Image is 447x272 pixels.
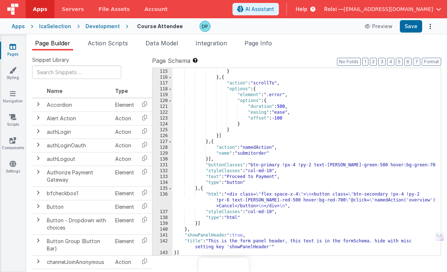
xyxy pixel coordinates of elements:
[44,200,112,214] td: Button
[232,3,279,15] button: AI Assistant
[112,186,137,200] td: Element
[44,234,112,255] td: Button Group (Button Bar)
[112,255,137,269] td: Action
[44,166,112,186] td: Authorize Payment Gateway
[400,20,422,33] button: Save
[115,88,128,94] span: Type
[152,215,173,221] div: 138
[200,21,210,31] img: d6e3be1ce36d7fc35c552da2480304ca
[413,58,420,66] button: 7
[152,250,173,256] div: 143
[152,104,173,110] div: 121
[152,233,173,238] div: 141
[378,58,386,66] button: 3
[152,238,173,250] div: 142
[152,133,173,139] div: 126
[44,255,112,269] td: channelJoinAnonymous
[152,139,173,145] div: 127
[44,152,112,166] td: authLogout
[324,5,441,13] button: Roloi — [EMAIL_ADDRESS][DOMAIN_NAME]
[86,23,120,30] div: Development
[324,5,344,13] span: Roloi —
[152,174,173,180] div: 133
[152,162,173,168] div: 131
[152,180,173,186] div: 134
[245,5,274,13] span: AI Assistant
[387,58,394,66] button: 4
[47,88,62,94] span: Name
[99,5,130,13] span: File Assets
[33,5,47,13] span: Apps
[152,69,173,75] div: 115
[152,168,173,174] div: 132
[152,209,173,215] div: 137
[44,186,112,200] td: bfcheckbox1
[152,221,173,227] div: 139
[152,127,173,133] div: 125
[88,39,128,47] span: Action Scripts
[152,121,173,127] div: 124
[152,186,173,192] div: 135
[62,5,84,13] span: Servers
[152,116,173,121] div: 123
[39,23,71,30] div: IcaSelection
[152,110,173,116] div: 122
[112,139,137,152] td: Action
[112,125,137,139] td: Action
[344,5,433,13] span: [EMAIL_ADDRESS][DOMAIN_NAME]
[360,20,397,32] button: Preview
[44,98,112,112] td: Accordion
[422,58,441,66] button: Format
[112,234,137,255] td: Element
[152,227,173,233] div: 140
[296,5,307,13] span: Help
[152,75,173,80] div: 116
[404,58,412,66] button: 6
[44,112,112,125] td: Alert Action
[32,56,69,64] span: Snippet Library
[196,39,227,47] span: Integration
[362,58,368,66] button: 1
[152,86,173,92] div: 118
[12,23,25,30] div: Apps
[112,112,137,125] td: Action
[35,39,70,47] span: Page Builder
[425,21,435,31] button: Options
[137,23,183,29] h4: Course Attendee
[152,145,173,151] div: 128
[112,166,137,186] td: Element
[152,192,173,209] div: 136
[152,98,173,104] div: 120
[245,39,272,47] span: Page Info
[152,56,190,65] span: Page Schema
[112,214,137,234] td: Element
[112,200,137,214] td: Element
[32,65,121,79] input: Search Snippets ...
[152,151,173,156] div: 129
[112,152,137,166] td: Action
[112,98,137,112] td: Element
[44,139,112,152] td: authLoginOauth
[337,58,361,66] button: No Folds
[44,214,112,234] td: Button - Dropdown with choices
[152,156,173,162] div: 130
[370,58,377,66] button: 2
[152,80,173,86] div: 117
[152,92,173,98] div: 119
[145,39,178,47] span: Data Model
[44,125,112,139] td: authLogin
[396,58,403,66] button: 5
